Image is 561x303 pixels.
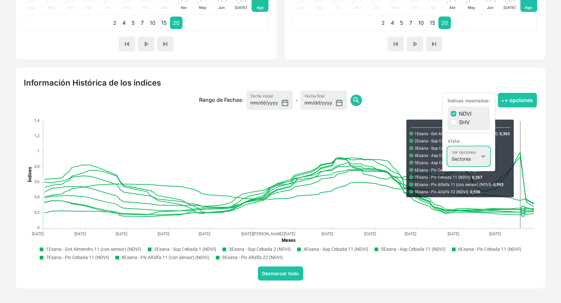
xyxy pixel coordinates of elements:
text: [DATE][PERSON_NAME] [241,232,283,236]
g: 2Esana - Sup Cebada 1 (NDVI) series is showing, press enter to hide the 2Esana - Sup Cebada 1 (ND... [148,246,216,252]
p: 15 [158,17,170,29]
p: May [197,5,209,11]
text: 0 [37,225,40,230]
p: 7 [138,17,147,29]
span: skip_previous [392,40,400,48]
text: 0,2 [34,210,40,215]
h6: Índices mostrados: [442,95,495,106]
p: [DATE] [503,5,516,11]
p: 4 [119,17,129,29]
button: skip_next [426,36,442,52]
p: 15 [427,17,438,29]
text: [DATE] [364,232,376,236]
text: Meses [282,238,296,243]
p: Nov [352,5,363,11]
button: skip_previous [119,36,135,52]
button: play_arrow [407,36,423,52]
p: 5 [129,17,138,29]
text: 1 [37,149,40,153]
button: Desmarcar todo [258,266,303,281]
p: 7 [406,17,415,29]
text: 1Esana - Got Almendro 11 (con sensor) (NDVI) [46,246,141,252]
text: 0,8 [34,164,40,169]
text: 6Esana - Piv Cebada 11 (NDVI) [458,246,521,252]
text: [DATE] [448,232,459,236]
p: 2 [379,17,388,29]
text: 1,2 [34,133,40,138]
text: [DATE] [284,232,295,236]
text: [DATE] [405,232,416,236]
span: skip_next [161,40,169,48]
p: Oct [333,5,344,11]
g: 3Esana - Sup Cebada 2 (NDVI) series is showing, press enter to hide the 3Esana - Sup Cebada 2 (ND... [223,246,291,252]
h6: Vista: [442,136,495,147]
p: Oct [64,5,76,11]
g: 5Esana - Asp Cebada 11 (NDVI) series is showing, press enter to hide the 5Esana - Asp Cebada 11 (... [375,246,446,252]
p: Dic [371,5,382,11]
text: [DATE] [32,232,44,236]
p: Ene [121,5,133,11]
p: Abr [447,5,458,11]
g: 1Esana - Got Almendro 11 (con sensor) (NDVI) series is showing, press enter to hide the 1Esana - ... [40,246,141,252]
text: 5Esana - Asp Cebada 11 (NDVI) [381,246,446,252]
p: 10 [415,17,427,29]
text: [DATE] [74,232,86,236]
text: Índices [27,167,32,182]
p: 20 [170,17,182,29]
g: 1Esana - Got Almendro 11 (con sensor) (NDVI),Line series with 135 data points [45,182,534,203]
p: May [465,5,477,11]
p: 10 [147,17,158,29]
g: 7Esana - Piv Cebada 11 (NDVI) series is showing, press enter to hide the 7Esana - Piv Cebada 11 (... [40,255,109,260]
p: Abr [178,5,189,11]
p: 5 [397,17,406,29]
text: [DATE] [116,232,127,236]
text: 8Esana - Piv Alfalfa 11 (con sensor) (NDVI) [122,255,209,260]
label: SHV [459,118,470,126]
p: 2 [110,17,119,29]
text: 0,6 [34,179,40,184]
h2: Información Histórica de los índices [24,78,537,88]
text: 3Esana - Sup Cebada 2 (NDVI) [229,246,291,252]
p: Dic [102,5,114,11]
p: Nov [83,5,95,11]
text: [DATE] [158,232,169,236]
p: Sep [45,5,57,11]
text: 7Esana - Piv Cebada 11 (NDVI) [46,255,109,260]
p: Feb [140,5,152,11]
text: [DATE] [322,232,333,236]
span: skip_previous [123,40,131,48]
button: skip_next [157,36,174,52]
span: search [352,96,360,104]
text: 4Esana - Asp Cebada 11 (NDVI) [303,246,368,252]
ul: + opciones [442,93,496,171]
p: Ago [26,5,38,11]
span: - [296,96,298,104]
text: 1,4 [34,118,40,123]
g: 4Esana - Asp Cebada 11 (NDVI) series is showing, press enter to hide the 4Esana - Asp Cebada 11 (... [298,246,368,252]
p: Ago [523,5,535,11]
p: Jun [484,5,496,11]
text: 9Esana - Piv Alfalfa 22 (NDVI) [222,255,283,260]
text: [DATE] [489,232,501,236]
span: play_arrow [411,40,419,48]
p: Sep [314,5,326,11]
g: 8Esana - Piv Alfalfa 11 (con sensor) (NDVI) series is showing, press enter to hide the 8Esana - P... [116,255,209,260]
h6: Rango de Fechas: [199,97,244,103]
text: 0,4 [34,195,40,199]
p: Mar [159,5,171,11]
p: Ago [254,5,266,11]
p: 4 [388,17,397,29]
label: NDVI [459,110,471,118]
p: [DATE] [235,5,247,11]
p: 20 [438,17,451,29]
text: 2Esana - Sup Cebada 1 (NDVI) [154,246,216,252]
p: Ene [390,5,401,11]
text: [DATE] [199,232,210,236]
p: Mar [427,5,439,11]
span: play_arrow [142,40,150,48]
button: skip_previous [387,36,404,52]
p: Feb [409,5,420,11]
span: skip_next [430,40,438,48]
p: Jun [216,5,227,11]
button: play_arrow [138,36,154,52]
